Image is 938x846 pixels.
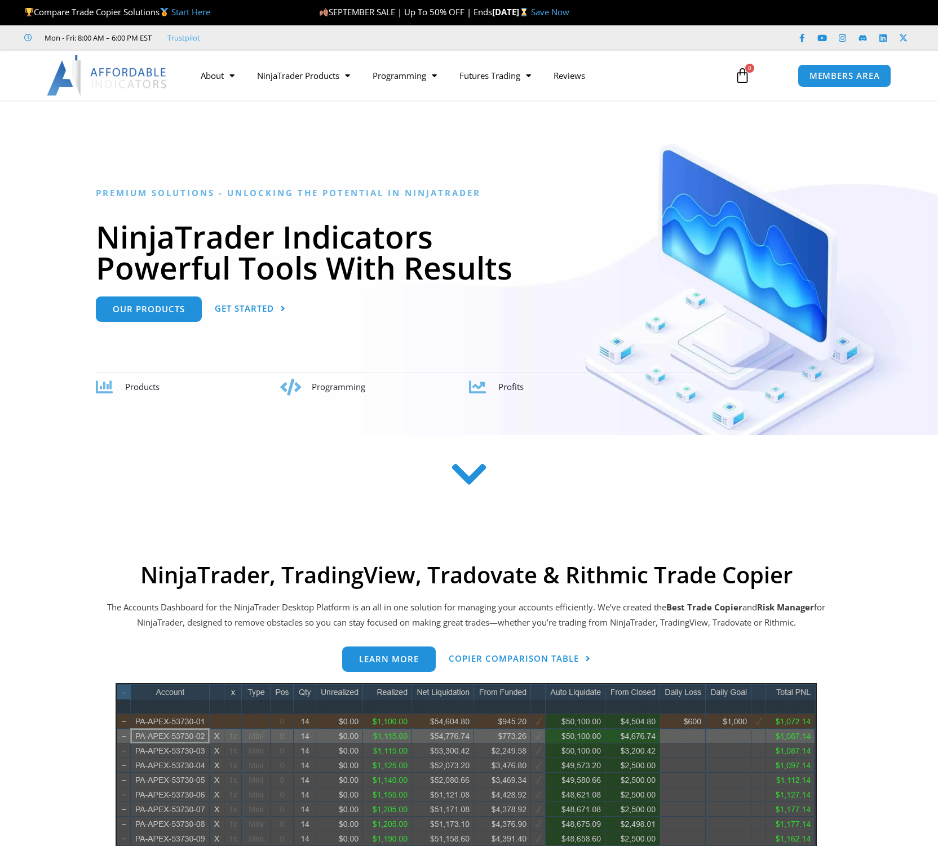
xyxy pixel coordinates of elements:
a: Learn more [342,646,436,672]
strong: Risk Manager [757,601,814,613]
a: About [189,63,246,88]
span: Get Started [215,304,274,313]
img: 🥇 [160,8,169,16]
h1: NinjaTrader Indicators Powerful Tools With Results [96,221,843,283]
a: MEMBERS AREA [798,64,892,87]
a: NinjaTrader Products [246,63,361,88]
a: Copier Comparison Table [449,646,591,672]
span: Compare Trade Copier Solutions [24,6,210,17]
img: LogoAI | Affordable Indicators – NinjaTrader [47,55,168,96]
span: SEPTEMBER SALE | Up To 50% OFF | Ends [319,6,492,17]
span: 0 [745,64,754,73]
b: Best Trade Copier [666,601,742,613]
span: Profits [498,381,524,392]
a: Trustpilot [167,31,200,45]
strong: [DATE] [492,6,531,17]
span: Copier Comparison Table [449,654,579,663]
a: Our Products [96,296,202,322]
a: Save Now [531,6,569,17]
a: Futures Trading [448,63,542,88]
p: The Accounts Dashboard for the NinjaTrader Desktop Platform is an all in one solution for managin... [105,600,827,631]
span: Products [125,381,160,392]
a: Get Started [215,296,286,322]
img: 🏆 [25,8,33,16]
img: ⌛ [520,8,528,16]
nav: Menu [189,63,722,88]
h6: Premium Solutions - Unlocking the Potential in NinjaTrader [96,188,843,198]
a: Start Here [171,6,210,17]
span: Mon - Fri: 8:00 AM – 6:00 PM EST [42,31,152,45]
span: Our Products [113,305,185,313]
h2: NinjaTrader, TradingView, Tradovate & Rithmic Trade Copier [105,561,827,588]
span: Programming [312,381,365,392]
span: MEMBERS AREA [809,72,880,80]
a: Reviews [542,63,596,88]
a: Programming [361,63,448,88]
a: 0 [718,59,767,92]
span: Learn more [359,655,419,663]
img: 🍂 [320,8,328,16]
